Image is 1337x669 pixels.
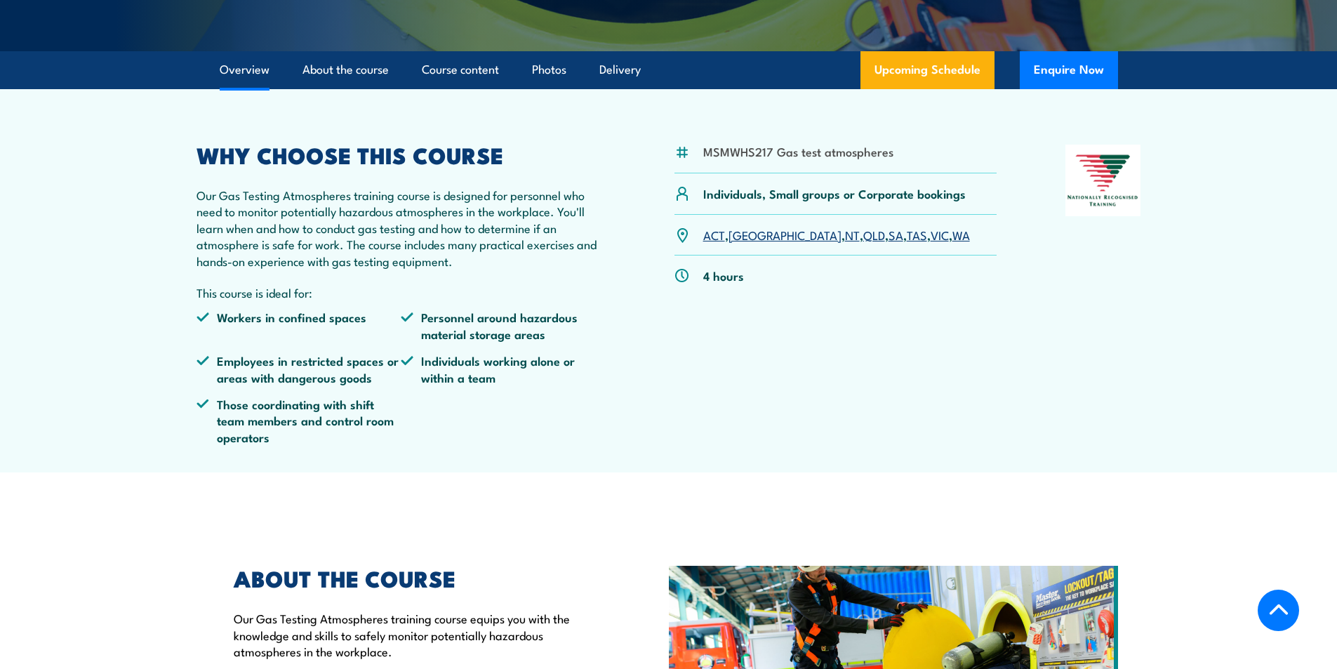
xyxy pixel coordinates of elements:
p: Individuals, Small groups or Corporate bookings [703,185,966,201]
a: [GEOGRAPHIC_DATA] [729,226,842,243]
a: Photos [532,51,566,88]
li: MSMWHS217 Gas test atmospheres [703,143,893,159]
p: Our Gas Testing Atmospheres training course is designed for personnel who need to monitor potenti... [197,187,606,269]
a: Delivery [599,51,641,88]
a: SA [889,226,903,243]
img: Nationally Recognised Training logo. [1065,145,1141,216]
li: Those coordinating with shift team members and control room operators [197,396,401,445]
li: Individuals working alone or within a team [401,352,606,385]
a: QLD [863,226,885,243]
a: NT [845,226,860,243]
a: WA [952,226,970,243]
h2: ABOUT THE COURSE [234,568,604,588]
li: Workers in confined spaces [197,309,401,342]
li: Employees in restricted spaces or areas with dangerous goods [197,352,401,385]
a: Course content [422,51,499,88]
a: Overview [220,51,270,88]
a: TAS [907,226,927,243]
p: 4 hours [703,267,744,284]
p: Our Gas Testing Atmospheres training course equips you with the knowledge and skills to safely mo... [234,610,604,659]
a: Upcoming Schedule [860,51,995,89]
li: Personnel around hazardous material storage areas [401,309,606,342]
a: ACT [703,226,725,243]
p: This course is ideal for: [197,284,606,300]
p: , , , , , , , [703,227,970,243]
h2: WHY CHOOSE THIS COURSE [197,145,606,164]
a: VIC [931,226,949,243]
button: Enquire Now [1020,51,1118,89]
a: About the course [302,51,389,88]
